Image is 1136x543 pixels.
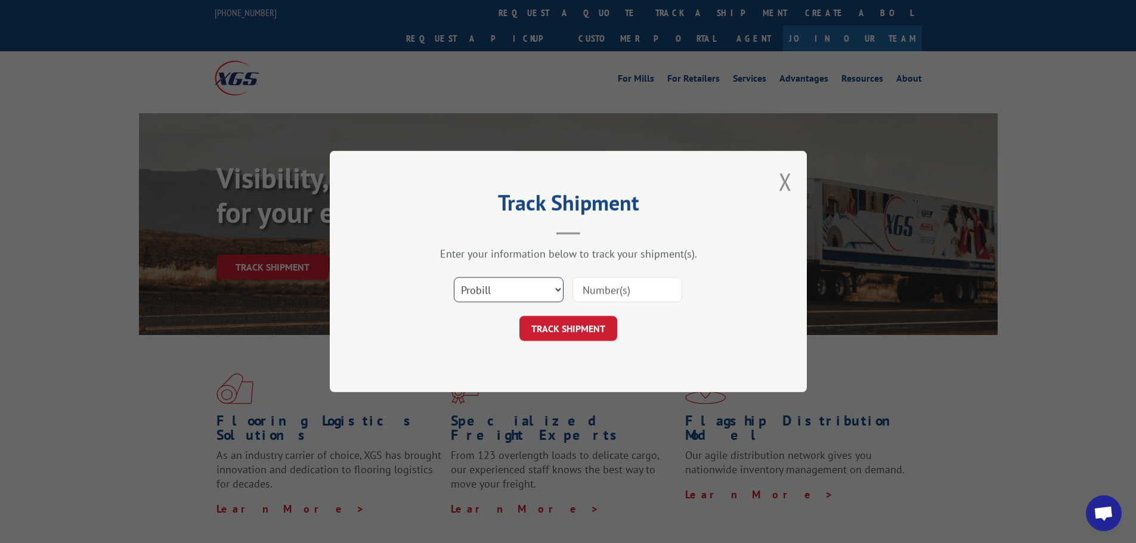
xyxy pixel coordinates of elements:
input: Number(s) [572,277,682,302]
div: Enter your information below to track your shipment(s). [389,247,747,260]
button: Close modal [779,166,792,197]
h2: Track Shipment [389,194,747,217]
a: Open chat [1086,495,1122,531]
button: TRACK SHIPMENT [519,316,617,341]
